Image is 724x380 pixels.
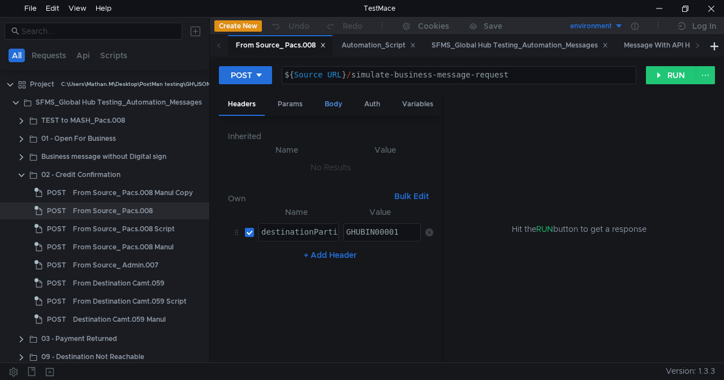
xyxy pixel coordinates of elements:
div: From Source_ Pacs.008 [73,202,153,219]
span: POST [47,221,66,237]
button: Undo [262,18,317,34]
div: Body [316,94,351,115]
div: 09 - Destination Not Reachable [41,348,144,365]
div: Cookies [418,19,449,33]
div: From Source_ Pacs.008 Manul [73,239,174,256]
div: Redo [343,19,363,33]
div: environment [570,21,612,32]
div: Destination Camt.059 Manul [73,311,166,328]
div: SFMS_Global Hub Testing_Automation_Messages [432,40,608,51]
div: 02 - Credit Confirmation [41,166,120,183]
button: All [8,49,25,62]
span: POST [47,257,66,274]
span: RUN [536,224,553,234]
th: Name [237,143,337,157]
div: From Source_ Admin.007 [73,257,158,274]
button: Api [73,49,93,62]
span: Hit the button to get a response [512,223,647,235]
div: SFMS_Global Hub Testing_Automation_Messages [36,94,202,111]
button: Scripts [97,49,131,62]
div: Message With API Header [624,40,719,51]
button: + Add Header [299,248,361,262]
div: Auth [355,94,389,115]
div: Save [484,22,502,30]
th: Value [337,143,433,157]
div: From Source_ Pacs.008 [236,40,326,51]
div: C:\Users\Mathan.M\Desktop\PostMan testing\GH\JSON File\TestMace\Project [61,76,270,93]
div: Project [30,76,54,93]
div: From Destination Camt.059 [73,275,165,292]
span: POST [47,239,66,256]
div: Automation_Script [342,40,416,51]
div: From Source_ Pacs.008 Manul Copy [73,184,193,201]
div: 03 - Payment Returned [41,330,117,347]
span: POST [47,311,66,328]
div: From Destination Camt.059 Script [73,293,187,310]
button: environment [545,17,623,35]
div: Business message without Digital sign [41,148,166,165]
div: TEST to MASH_Pacs.008 [41,112,125,129]
span: Version: 1.3.3 [666,363,715,379]
th: Value [339,205,421,219]
h6: Own [228,192,390,205]
div: 01 - Open For Business [41,130,116,147]
div: Undo [288,19,309,33]
th: Name [254,205,339,219]
div: From Source_ Pacs.008 Script [73,221,175,237]
span: POST [47,293,66,310]
button: Redo [317,18,370,34]
div: Log In [692,19,716,33]
button: Create New [214,20,262,32]
span: POST [47,275,66,292]
span: POST [47,202,66,219]
h6: Inherited [228,129,433,143]
button: Bulk Edit [390,189,433,203]
button: RUN [646,66,696,84]
div: POST [231,69,252,81]
span: POST [47,184,66,201]
button: Requests [28,49,70,62]
input: Search... [21,25,175,37]
div: Variables [393,94,442,115]
button: POST [219,66,272,84]
nz-embed-empty: No Results [311,162,351,172]
div: Headers [219,94,265,116]
div: Params [269,94,312,115]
